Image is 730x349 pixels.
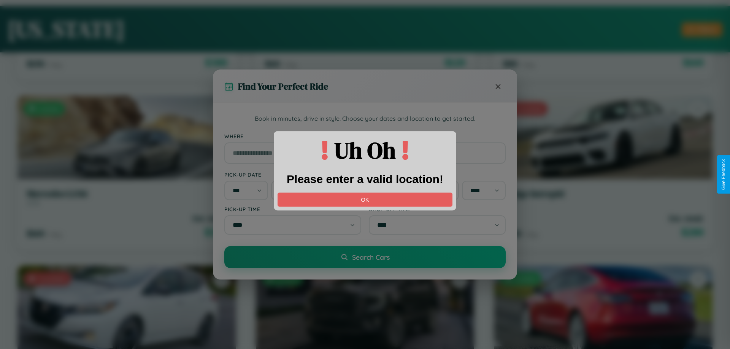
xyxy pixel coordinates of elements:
label: Drop-off Time [369,206,506,212]
h3: Find Your Perfect Ride [238,80,328,93]
label: Drop-off Date [369,171,506,178]
label: Pick-up Date [224,171,361,178]
span: Search Cars [352,253,390,261]
label: Where [224,133,506,139]
label: Pick-up Time [224,206,361,212]
p: Book in minutes, drive in style. Choose your dates and location to get started. [224,114,506,124]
